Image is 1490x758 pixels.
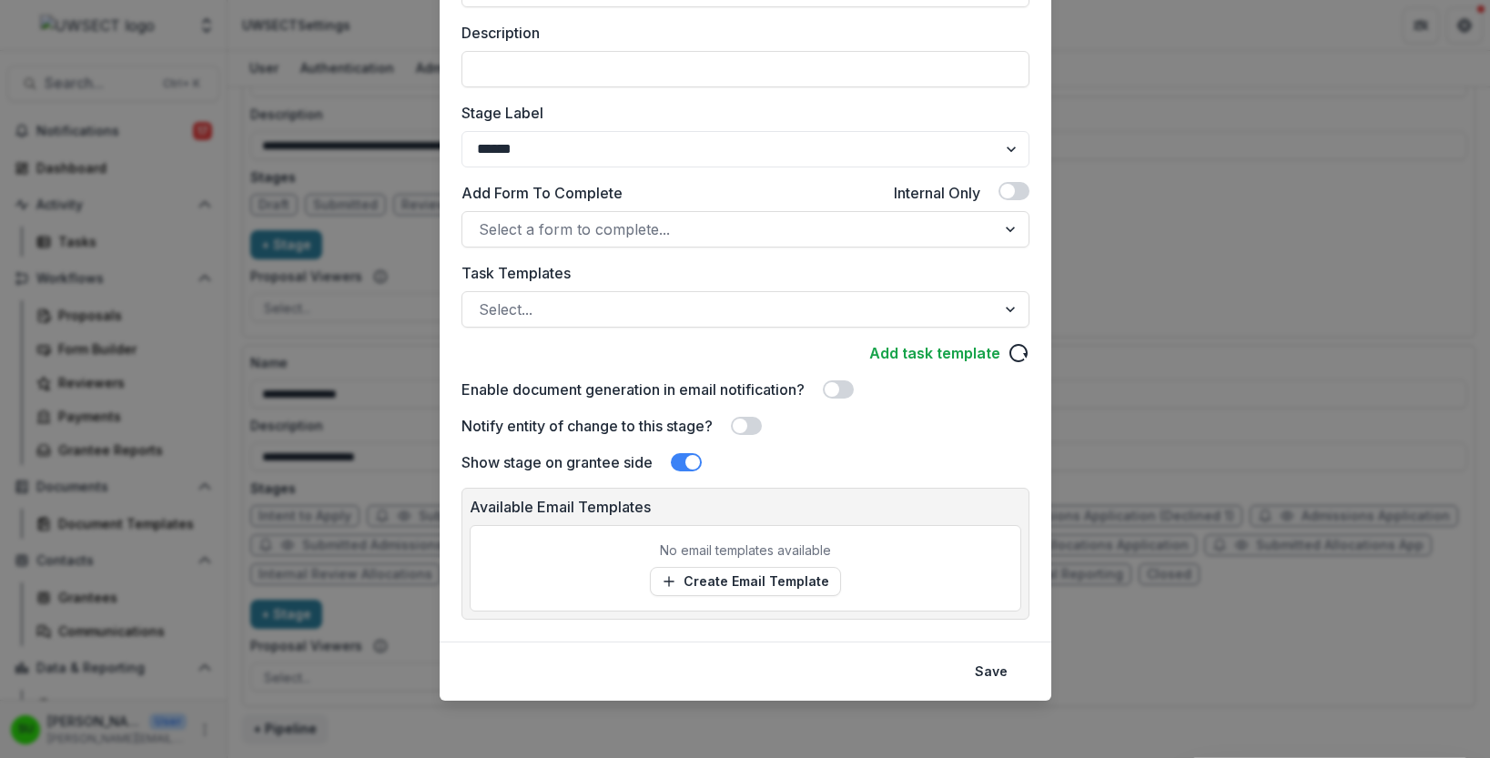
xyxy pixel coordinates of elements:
[461,262,1019,284] label: Task Templates
[461,451,653,473] label: Show stage on grantee side
[660,541,831,560] p: No email templates available
[1008,342,1029,364] svg: reload
[894,182,980,204] label: Internal Only
[461,379,805,400] label: Enable document generation in email notification?
[461,102,1019,124] label: Stage Label
[461,415,713,437] label: Notify entity of change to this stage?
[461,22,1019,44] label: Description
[470,496,1021,518] p: Available Email Templates
[650,567,841,596] a: Create Email Template
[964,657,1019,686] button: Save
[461,182,623,204] label: Add Form To Complete
[869,342,1000,364] a: Add task template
